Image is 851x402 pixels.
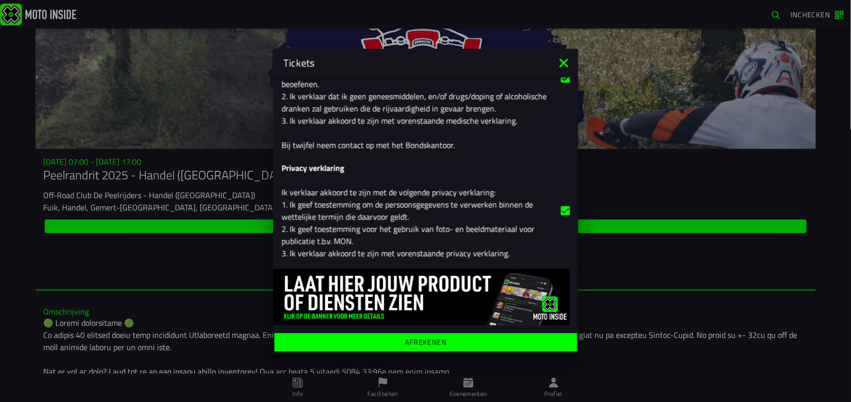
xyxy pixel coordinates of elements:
[405,338,447,346] ion-label: Afrekenen
[273,269,570,325] img: 0moMHOOY3raU3U3gHW5KpNDKZy0idSAADlCDDHtX.jpg
[281,162,553,260] div: Ik verklaar akkoord te zijn met de volgende privacy verklaring: 1. Ik geef toestemming om de pers...
[281,162,344,174] strong: Privacy verklaring
[273,55,556,71] ion-title: Tickets
[281,5,553,151] div: Ik verklaar dat ik in stem en kennis heb genomen van de volgende drie medische punten: 1. Ik verk...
